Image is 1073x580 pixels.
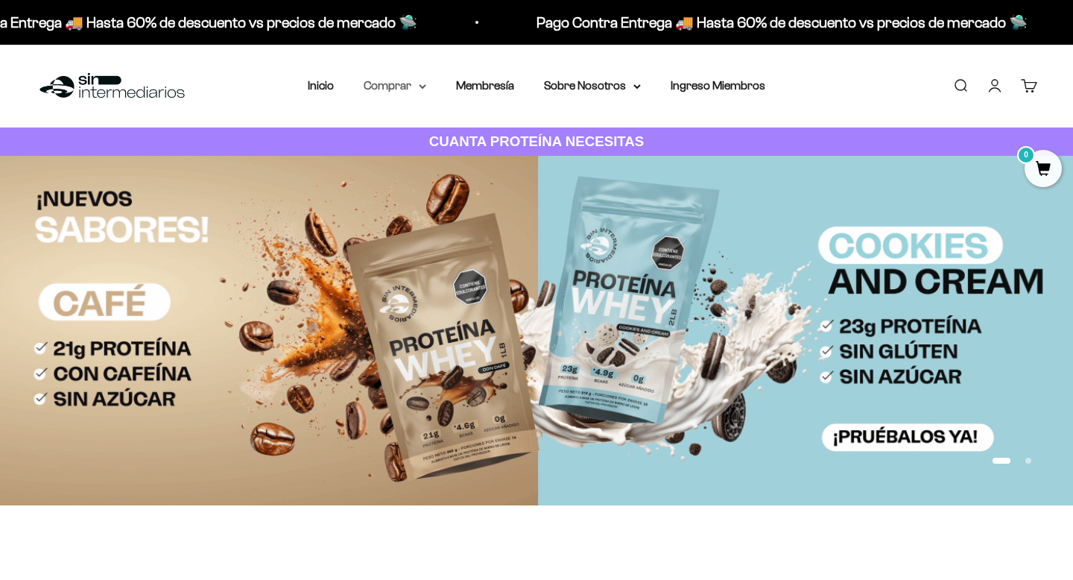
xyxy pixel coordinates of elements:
mark: 0 [1017,146,1035,164]
p: Pago Contra Entrega 🚚 Hasta 60% de descuento vs precios de mercado 🛸 [362,10,853,34]
a: 0 [1025,162,1062,178]
strong: CUANTA PROTEÍNA NECESITAS [429,133,645,149]
a: Membresía [456,79,514,92]
a: Inicio [308,79,334,92]
summary: Comprar [364,76,426,95]
summary: Sobre Nosotros [544,76,641,95]
a: Ingreso Miembros [671,79,765,92]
